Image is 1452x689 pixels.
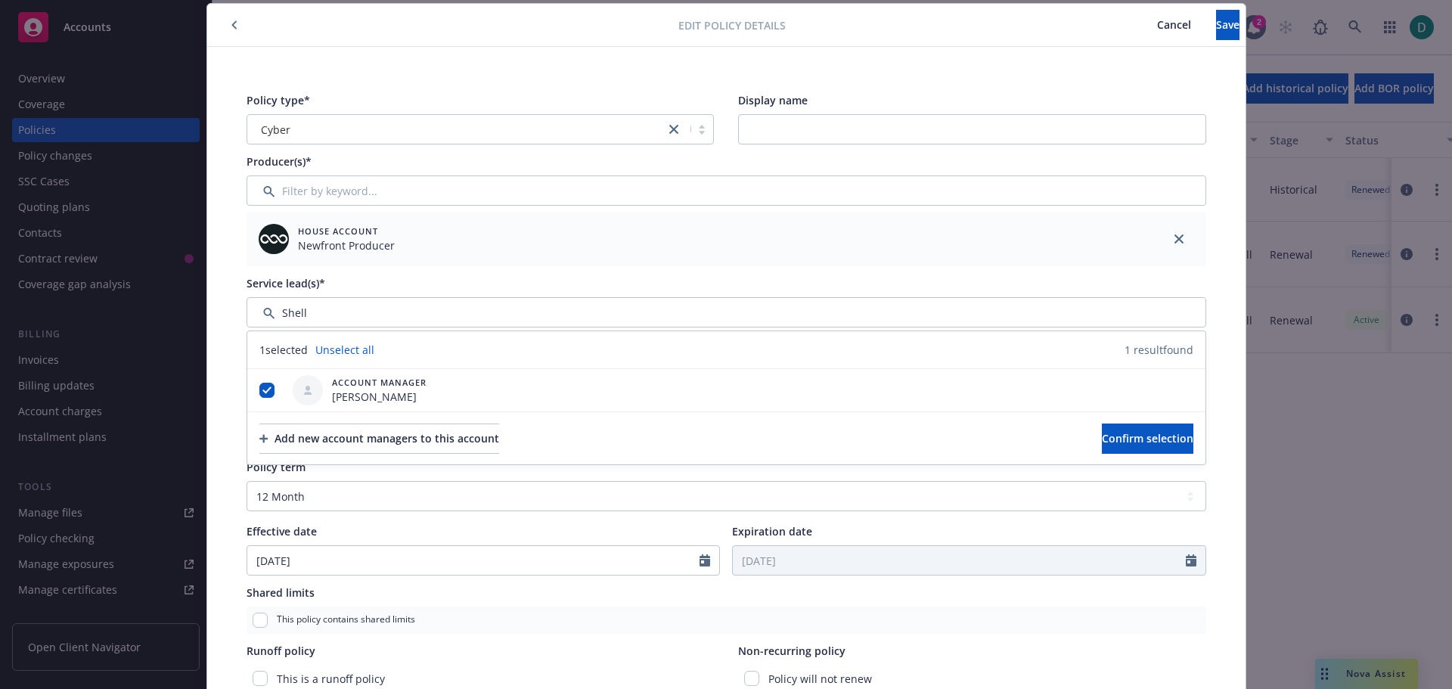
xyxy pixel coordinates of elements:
[678,17,786,33] span: Edit policy details
[332,376,427,389] span: Account Manager
[738,93,808,107] span: Display name
[247,297,1206,327] input: Filter by keyword...
[1132,10,1216,40] button: Cancel
[1216,17,1239,32] span: Save
[315,342,374,358] a: Unselect all
[732,524,812,538] span: Expiration date
[247,93,310,107] span: Policy type*
[1102,424,1193,454] button: Confirm selection
[298,237,395,253] span: Newfront Producer
[1216,10,1239,40] button: Save
[700,554,710,566] svg: Calendar
[259,424,499,453] div: Add new account managers to this account
[1170,230,1188,248] a: close
[261,122,290,138] span: Cyber
[298,225,395,237] span: House Account
[247,154,312,169] span: Producer(s)*
[1102,431,1193,445] span: Confirm selection
[1157,17,1191,32] span: Cancel
[259,424,499,454] button: Add new account managers to this account
[247,644,315,658] span: Runoff policy
[247,276,325,290] span: Service lead(s)*
[1125,342,1193,358] span: 1 result found
[247,607,1206,634] div: This policy contains shared limits
[247,460,306,474] span: Policy term
[247,546,700,575] input: MM/DD/YYYY
[247,524,317,538] span: Effective date
[259,342,308,358] span: 1 selected
[332,389,427,405] span: [PERSON_NAME]
[1186,554,1196,566] svg: Calendar
[738,644,845,658] span: Non-recurring policy
[255,122,658,138] span: Cyber
[247,175,1206,206] input: Filter by keyword...
[259,224,289,254] img: employee photo
[733,546,1186,575] input: MM/DD/YYYY
[247,585,315,600] span: Shared limits
[665,120,683,138] a: close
